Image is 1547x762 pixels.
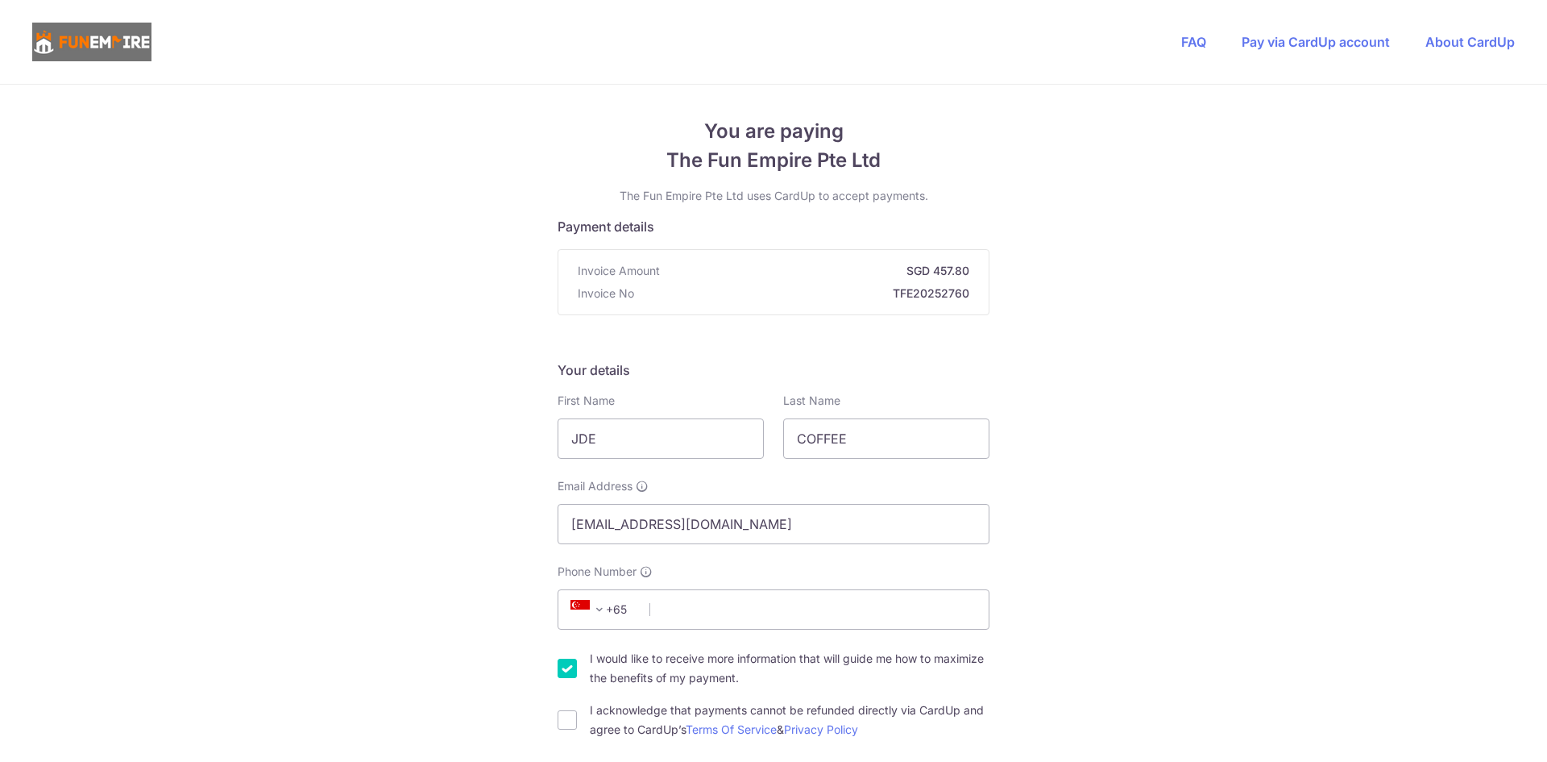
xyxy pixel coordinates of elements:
[590,649,989,688] label: I would like to receive more information that will guide me how to maximize the benefits of my pa...
[783,418,989,459] input: Last name
[570,600,609,619] span: +65
[558,418,764,459] input: First name
[641,285,969,302] strong: TFE20252760
[558,478,632,494] span: Email Address
[1181,34,1206,50] a: FAQ
[558,360,989,380] h5: Your details
[686,722,777,736] a: Terms Of Service
[578,285,634,302] span: Invoice No
[784,722,858,736] a: Privacy Policy
[558,188,989,204] p: The Fun Empire Pte Ltd uses CardUp to accept payments.
[566,600,638,619] span: +65
[558,117,989,146] span: You are paying
[558,504,989,544] input: Email address
[666,263,969,279] strong: SGD 457.80
[558,393,615,409] label: First Name
[783,393,840,409] label: Last Name
[578,263,660,279] span: Invoice Amount
[558,217,989,236] h5: Payment details
[558,564,637,580] span: Phone Number
[1242,34,1390,50] a: Pay via CardUp account
[558,146,989,175] span: The Fun Empire Pte Ltd
[1425,34,1515,50] a: About CardUp
[590,701,989,739] label: I acknowledge that payments cannot be refunded directly via CardUp and agree to CardUp’s &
